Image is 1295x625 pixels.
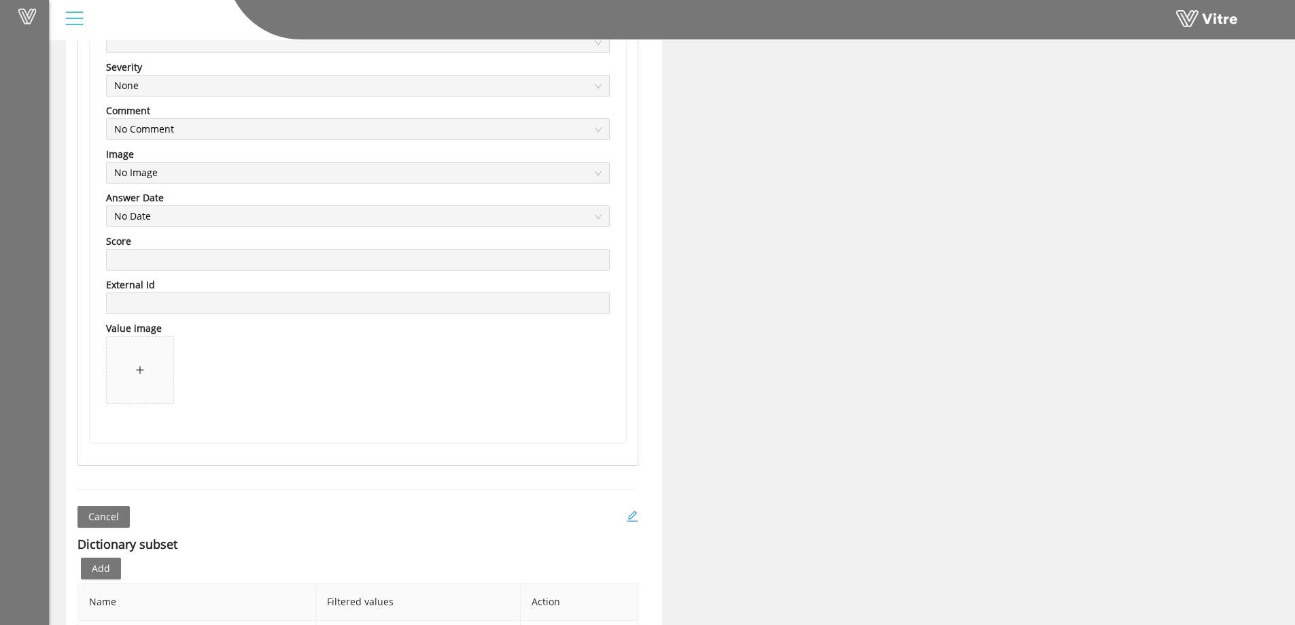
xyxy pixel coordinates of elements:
[521,584,638,621] th: Action
[81,558,121,579] button: Add
[114,119,602,139] span: No Comment
[626,510,638,522] span: edit
[106,277,155,292] div: External Id
[92,561,110,576] span: Add
[316,584,521,621] th: Filtered values
[106,103,150,118] div: Comment
[135,365,145,375] span: plus
[106,234,131,249] div: Score
[114,206,602,226] span: No Date
[106,190,164,205] div: Answer Date
[106,321,162,336] div: Value image
[78,584,316,621] th: Name
[77,535,177,554] div: Dictionary subset
[106,60,142,75] div: Severity
[626,506,638,528] a: edit
[114,75,602,96] span: None
[77,506,130,528] button: Cancel
[106,147,134,162] div: Image
[88,509,119,524] span: Cancel
[114,163,602,183] span: No Image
